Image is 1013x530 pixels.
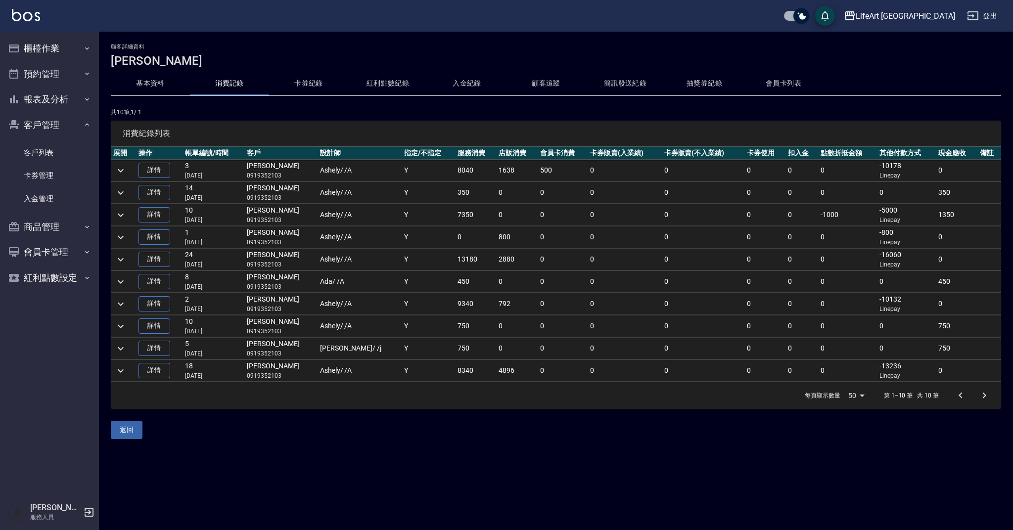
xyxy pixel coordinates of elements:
[662,360,744,382] td: 0
[662,338,744,359] td: 0
[496,204,538,226] td: 0
[744,182,786,204] td: 0
[662,226,744,248] td: 0
[785,147,818,160] th: 扣入金
[538,315,588,337] td: 0
[936,249,977,270] td: 0
[818,293,877,315] td: 0
[138,163,170,178] a: 詳情
[856,10,955,22] div: LifeArt [GEOGRAPHIC_DATA]
[588,271,661,293] td: 0
[185,327,242,336] p: [DATE]
[402,226,455,248] td: Y
[183,271,244,293] td: 8
[185,238,242,247] p: [DATE]
[4,214,95,240] button: 商品管理
[496,249,538,270] td: 2880
[185,282,242,291] p: [DATE]
[183,360,244,382] td: 18
[12,9,40,21] img: Logo
[496,293,538,315] td: 792
[138,363,170,378] a: 詳情
[30,513,81,522] p: 服務人員
[183,338,244,359] td: 5
[936,338,977,359] td: 750
[247,238,315,247] p: 0919352103
[183,204,244,226] td: 10
[402,338,455,359] td: Y
[588,338,661,359] td: 0
[138,207,170,222] a: 詳情
[113,163,128,178] button: expand row
[138,341,170,356] a: 詳情
[244,182,318,204] td: [PERSON_NAME]
[496,338,538,359] td: 0
[877,293,936,315] td: -10132
[111,108,1001,117] p: 共 10 筆, 1 / 1
[785,338,818,359] td: 0
[318,226,402,248] td: Ashely / /A
[318,147,402,160] th: 設計師
[588,249,661,270] td: 0
[183,293,244,315] td: 2
[538,182,588,204] td: 0
[884,391,939,400] p: 第 1–10 筆 共 10 筆
[496,360,538,382] td: 4896
[588,147,661,160] th: 卡券販賣(入業績)
[455,360,497,382] td: 8340
[818,160,877,181] td: 0
[244,204,318,226] td: [PERSON_NAME]
[744,315,786,337] td: 0
[455,338,497,359] td: 750
[183,315,244,337] td: 10
[402,204,455,226] td: Y
[247,193,315,202] p: 0919352103
[185,193,242,202] p: [DATE]
[936,293,977,315] td: 0
[588,204,661,226] td: 0
[402,160,455,181] td: Y
[138,274,170,289] a: 詳情
[4,112,95,138] button: 客戶管理
[879,171,933,180] p: Linepay
[113,319,128,334] button: expand row
[538,338,588,359] td: 0
[818,338,877,359] td: 0
[244,147,318,160] th: 客戶
[113,208,128,222] button: expand row
[818,147,877,160] th: 點數折抵金額
[818,360,877,382] td: 0
[185,305,242,313] p: [DATE]
[4,36,95,61] button: 櫃檯作業
[977,147,1001,160] th: 備註
[4,239,95,265] button: 會員卡管理
[113,341,128,356] button: expand row
[744,72,823,95] button: 會員卡列表
[936,315,977,337] td: 750
[4,141,95,164] a: 客戶列表
[744,226,786,248] td: 0
[879,216,933,224] p: Linepay
[244,160,318,181] td: [PERSON_NAME]
[588,315,661,337] td: 0
[402,147,455,160] th: 指定/不指定
[877,160,936,181] td: -10178
[247,216,315,224] p: 0919352103
[744,160,786,181] td: 0
[538,160,588,181] td: 500
[785,360,818,382] td: 0
[936,226,977,248] td: 0
[744,271,786,293] td: 0
[538,147,588,160] th: 會員卡消費
[496,182,538,204] td: 0
[247,260,315,269] p: 0919352103
[818,271,877,293] td: 0
[538,360,588,382] td: 0
[244,249,318,270] td: [PERSON_NAME]
[190,72,269,95] button: 消費記錄
[247,327,315,336] p: 0919352103
[455,160,497,181] td: 8040
[455,315,497,337] td: 750
[785,293,818,315] td: 0
[4,187,95,210] a: 入金管理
